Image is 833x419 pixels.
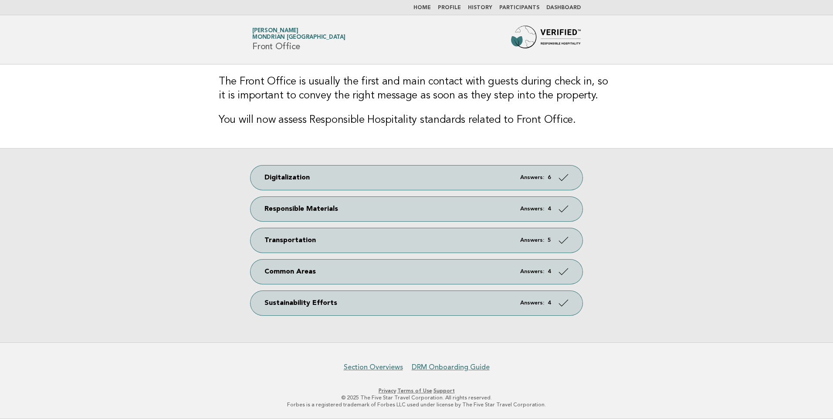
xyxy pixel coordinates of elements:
img: Forbes Travel Guide [511,26,581,54]
a: Responsible Materials Answers: 4 [251,197,582,221]
a: Sustainability Efforts Answers: 4 [251,291,582,315]
p: · · [150,387,683,394]
a: Participants [499,5,539,10]
a: History [468,5,492,10]
p: © 2025 The Five Star Travel Corporation. All rights reserved. [150,394,683,401]
span: Mondrian [GEOGRAPHIC_DATA] [252,35,345,41]
em: Answers: [520,237,544,243]
a: Home [413,5,431,10]
em: Answers: [520,300,544,306]
a: Support [433,388,455,394]
strong: 5 [548,237,551,243]
strong: 4 [548,300,551,306]
a: DRM Onboarding Guide [412,363,490,372]
em: Answers: [520,269,544,274]
a: Common Areas Answers: 4 [251,260,582,284]
strong: 4 [548,269,551,274]
a: Dashboard [546,5,581,10]
h3: You will now assess Responsible Hospitality standards related to Front Office. [219,113,614,127]
p: Forbes is a registered trademark of Forbes LLC used under license by The Five Star Travel Corpora... [150,401,683,408]
a: Transportation Answers: 5 [251,228,582,253]
em: Answers: [520,175,544,180]
a: Section Overviews [344,363,403,372]
h3: The Front Office is usually the first and main contact with guests during check in, so it is impo... [219,75,614,103]
strong: 4 [548,206,551,212]
em: Answers: [520,206,544,212]
a: [PERSON_NAME]Mondrian [GEOGRAPHIC_DATA] [252,28,345,40]
strong: 6 [548,175,551,180]
h1: Front Office [252,28,345,51]
a: Privacy [379,388,396,394]
a: Profile [438,5,461,10]
a: Digitalization Answers: 6 [251,166,582,190]
a: Terms of Use [397,388,432,394]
